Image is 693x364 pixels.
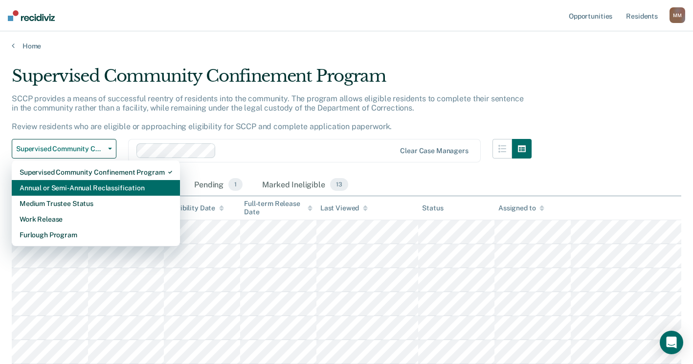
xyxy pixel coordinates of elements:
div: Medium Trustee Status [20,196,172,211]
div: Eligibility Date [168,204,224,212]
button: Supervised Community Confinement Program [12,139,116,159]
div: Open Intercom Messenger [660,331,683,354]
div: Last Viewed [320,204,368,212]
div: Pending1 [192,174,245,196]
span: 13 [330,178,348,191]
div: Clear case managers [400,147,468,155]
div: Full-term Release Date [244,200,313,216]
div: Supervised Community Confinement Program [20,164,172,180]
div: M M [670,7,685,23]
div: Annual or Semi-Annual Reclassification [20,180,172,196]
div: Work Release [20,211,172,227]
span: 1 [228,178,243,191]
div: Supervised Community Confinement Program [12,66,532,94]
p: SCCP provides a means of successful reentry of residents into the community. The program allows e... [12,94,523,132]
div: Assigned to [498,204,544,212]
div: Marked Ineligible13 [260,174,350,196]
a: Home [12,42,681,50]
div: Furlough Program [20,227,172,243]
span: Supervised Community Confinement Program [16,145,104,153]
div: Status [422,204,443,212]
button: MM [670,7,685,23]
img: Recidiviz [8,10,55,21]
